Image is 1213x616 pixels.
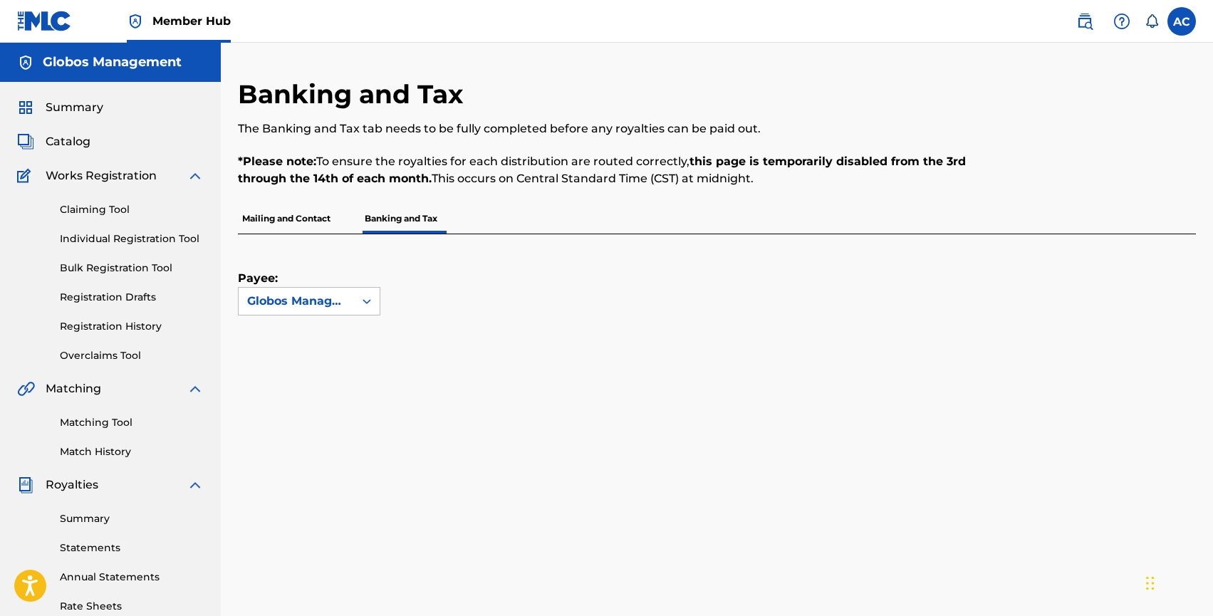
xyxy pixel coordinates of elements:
[1142,548,1213,616] iframe: Chat Widget
[46,167,157,184] span: Works Registration
[187,167,204,184] img: expand
[238,153,976,187] p: To ensure the royalties for each distribution are routed correctly, This occurs on Central Standa...
[60,290,204,305] a: Registration Drafts
[17,167,36,184] img: Works Registration
[1145,14,1159,28] div: Notifications
[360,204,442,234] p: Banking and Tax
[1167,7,1196,36] div: User Menu
[43,54,182,71] h5: Globos Management
[60,599,204,614] a: Rate Sheets
[17,476,34,494] img: Royalties
[1108,7,1136,36] div: Help
[238,270,309,287] label: Payee:
[187,476,204,494] img: expand
[60,319,204,334] a: Registration History
[238,204,335,234] p: Mailing and Contact
[17,380,35,397] img: Matching
[152,13,231,29] span: Member Hub
[1071,7,1099,36] a: Public Search
[17,133,90,150] a: CatalogCatalog
[238,362,1162,505] iframe: Tipalti Iframe
[1142,548,1213,616] div: Widget chat
[17,99,103,116] a: SummarySummary
[60,202,204,217] a: Claiming Tool
[46,380,101,397] span: Matching
[60,444,204,459] a: Match History
[17,133,34,150] img: Catalog
[60,261,204,276] a: Bulk Registration Tool
[1076,13,1093,30] img: search
[247,293,345,310] div: Globos Management
[187,380,204,397] img: expand
[60,415,204,430] a: Matching Tool
[60,511,204,526] a: Summary
[238,120,976,137] p: The Banking and Tax tab needs to be fully completed before any royalties can be paid out.
[17,54,34,71] img: Accounts
[17,11,72,31] img: MLC Logo
[238,78,470,110] h2: Banking and Tax
[17,99,34,116] img: Summary
[1173,401,1213,516] iframe: Resource Center
[46,99,103,116] span: Summary
[127,13,144,30] img: Top Rightsholder
[60,541,204,555] a: Statements
[1146,562,1155,605] div: Trascina
[238,155,316,168] strong: *Please note:
[46,476,98,494] span: Royalties
[60,570,204,585] a: Annual Statements
[46,133,90,150] span: Catalog
[60,231,204,246] a: Individual Registration Tool
[1113,13,1130,30] img: help
[60,348,204,363] a: Overclaims Tool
